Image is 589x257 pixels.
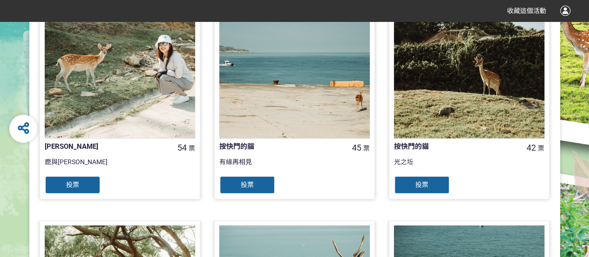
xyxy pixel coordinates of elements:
span: 45 [352,142,361,152]
span: 票 [189,144,195,152]
div: 按快門的貓 [394,141,514,152]
div: 鹿與[PERSON_NAME] [45,157,195,175]
span: 收藏這個活動 [507,7,546,14]
div: 光之坵 [394,157,544,175]
div: 有緣再相見 [219,157,370,175]
span: 42 [527,142,536,152]
span: 54 [177,142,187,152]
span: 投票 [415,181,428,188]
div: [PERSON_NAME] [45,141,165,152]
span: 票 [538,144,544,152]
span: 票 [363,144,370,152]
span: 投票 [241,181,254,188]
span: 投票 [66,181,79,188]
div: 按快門的貓 [219,141,339,152]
